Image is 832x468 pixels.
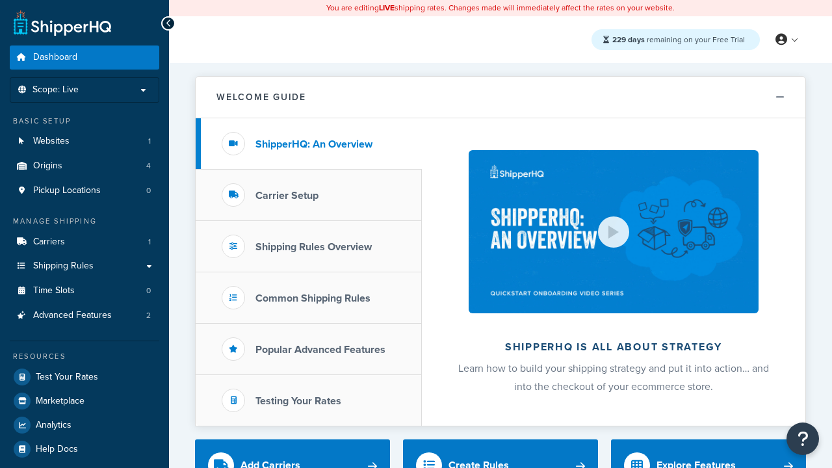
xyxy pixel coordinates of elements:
[612,34,645,45] strong: 229 days
[10,413,159,437] a: Analytics
[10,389,159,413] a: Marketplace
[10,365,159,389] a: Test Your Rates
[148,237,151,248] span: 1
[786,422,819,455] button: Open Resource Center
[32,84,79,96] span: Scope: Live
[146,285,151,296] span: 0
[10,279,159,303] a: Time Slots0
[33,52,77,63] span: Dashboard
[33,285,75,296] span: Time Slots
[255,241,372,253] h3: Shipping Rules Overview
[10,216,159,227] div: Manage Shipping
[255,190,318,201] h3: Carrier Setup
[10,254,159,278] a: Shipping Rules
[10,437,159,461] a: Help Docs
[216,92,306,102] h2: Welcome Guide
[379,2,395,14] b: LIVE
[36,396,84,407] span: Marketplace
[148,136,151,147] span: 1
[255,344,385,356] h3: Popular Advanced Features
[255,292,370,304] h3: Common Shipping Rules
[10,45,159,70] a: Dashboard
[612,34,745,45] span: remaining on your Free Trial
[33,237,65,248] span: Carriers
[456,341,771,353] h2: ShipperHQ is all about strategy
[33,161,62,172] span: Origins
[146,185,151,196] span: 0
[10,116,159,127] div: Basic Setup
[196,77,805,118] button: Welcome Guide
[469,150,759,313] img: ShipperHQ is all about strategy
[33,310,112,321] span: Advanced Features
[146,161,151,172] span: 4
[10,179,159,203] li: Pickup Locations
[36,372,98,383] span: Test Your Rates
[10,279,159,303] li: Time Slots
[10,129,159,153] li: Websites
[10,304,159,328] a: Advanced Features2
[10,154,159,178] li: Origins
[10,230,159,254] a: Carriers1
[10,304,159,328] li: Advanced Features
[33,185,101,196] span: Pickup Locations
[10,154,159,178] a: Origins4
[36,420,71,431] span: Analytics
[458,361,769,394] span: Learn how to build your shipping strategy and put it into action… and into the checkout of your e...
[146,310,151,321] span: 2
[10,230,159,254] li: Carriers
[33,261,94,272] span: Shipping Rules
[10,129,159,153] a: Websites1
[10,179,159,203] a: Pickup Locations0
[255,395,341,407] h3: Testing Your Rates
[36,444,78,455] span: Help Docs
[255,138,372,150] h3: ShipperHQ: An Overview
[33,136,70,147] span: Websites
[10,351,159,362] div: Resources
